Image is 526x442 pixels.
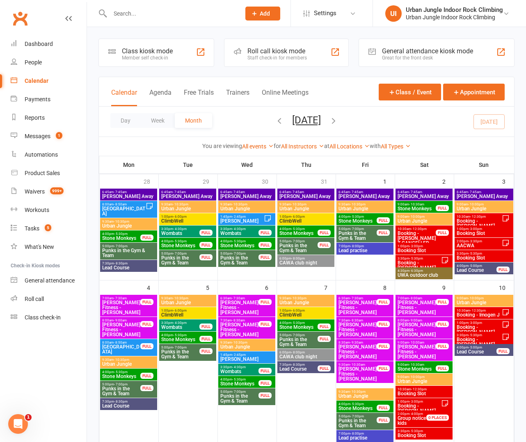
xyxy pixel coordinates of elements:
[25,207,49,213] div: Workouts
[140,235,153,241] div: FULL
[8,414,28,434] iframe: Intercom live chat
[409,244,423,248] span: - 3:00pm
[411,227,427,231] span: - 12:30pm
[456,203,512,206] span: 9:00am
[11,146,87,164] a: Automations
[279,243,318,253] span: Punks in the Gym & Team
[279,227,318,231] span: 4:00pm
[161,252,200,255] span: 5:00pm
[468,190,481,194] span: - 7:45am
[258,299,272,305] div: FULL
[161,309,215,312] span: 1:00pm
[25,77,48,84] div: Calendar
[25,96,50,103] div: Payments
[397,194,451,199] span: [PERSON_NAME] Away
[279,312,333,317] span: ClimbWell
[220,300,259,315] span: [PERSON_NAME] Fitness - [PERSON_NAME]
[173,321,187,325] span: - 4:30pm
[102,220,156,223] span: 9:30am
[11,201,87,219] a: Workouts
[456,243,502,248] span: AACWA
[279,231,318,236] span: Stone Monkeys
[338,227,377,231] span: 5:00pm
[220,322,259,337] span: [PERSON_NAME] Fitness - [PERSON_NAME]
[161,333,200,337] span: 4:00pm
[114,262,128,265] span: - 8:30pm
[11,238,87,256] a: What's New
[454,156,514,173] th: Sun
[25,296,44,302] div: Roll call
[206,280,217,294] div: 5
[199,324,213,330] div: FULL
[56,132,62,139] span: 1
[25,41,53,47] div: Dashboard
[173,252,187,255] span: - 7:00pm
[314,4,336,23] span: Settings
[406,14,503,21] div: Urban Jungle Indoor Rock Climbing
[242,143,274,150] a: All events
[161,190,215,194] span: 6:45am
[173,296,188,300] span: - 10:30pm
[279,257,333,260] span: 6:00pm
[277,156,336,173] th: Thu
[436,299,449,305] div: FULL
[336,156,395,173] th: Fri
[279,190,333,194] span: 6:45am
[114,203,127,206] span: - 8:50am
[45,224,51,231] span: 5
[199,336,213,342] div: FULL
[499,280,514,294] div: 10
[158,156,217,173] th: Tue
[338,300,377,315] span: [PERSON_NAME] Fitness - [PERSON_NAME]
[25,59,42,66] div: People
[350,296,363,300] span: - 7:30am
[279,203,333,206] span: 9:30am
[397,300,436,315] span: [PERSON_NAME] Fitness - [PERSON_NAME]
[456,321,502,325] span: 1:00pm
[25,133,50,139] div: Messages
[338,215,377,219] span: 4:00pm
[456,312,502,317] span: Booking - Imogen J
[161,312,215,317] span: ClimbWell
[291,296,306,300] span: - 10:30pm
[324,280,336,294] div: 7
[397,273,451,278] span: UWA outdoor club
[25,170,60,176] div: Product Sales
[220,255,259,265] span: Punks in the Gym & Team
[496,267,510,273] div: FULL
[25,277,75,284] div: General attendance
[338,219,377,223] span: Stone Monkeys
[102,319,141,322] span: 8:00am
[385,5,402,22] div: UI
[161,231,200,236] span: Wombats
[279,260,333,265] span: CAWA club night
[173,333,187,337] span: - 5:30pm
[279,239,318,243] span: 5:00pm
[11,72,87,90] a: Calendar
[102,248,156,258] span: Punks in the Gym & Team
[397,248,451,253] span: Booking Slot
[25,225,39,232] div: Tasks
[25,244,54,250] div: What's New
[377,321,390,327] div: FULL
[199,242,213,248] div: FULL
[292,114,321,126] button: [DATE]
[409,203,424,206] span: - 10:30am
[274,143,281,149] strong: for
[456,333,502,337] span: 3:30pm
[397,244,451,248] span: 1:00pm
[281,143,324,150] a: All Instructors
[220,194,274,199] span: [PERSON_NAME] Away
[470,215,486,219] span: - 12:30pm
[279,309,333,312] span: 1:00pm
[25,151,58,158] div: Automations
[203,174,217,188] div: 29
[377,299,390,305] div: FULL
[279,219,333,223] span: ClimbWell
[220,219,264,223] span: [PERSON_NAME]
[173,190,186,194] span: - 7:45am
[220,190,274,194] span: 6:45am
[141,113,175,128] button: Week
[338,248,392,253] span: Lead practise
[406,6,503,14] div: Urban Jungle Indoor Rock Climbing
